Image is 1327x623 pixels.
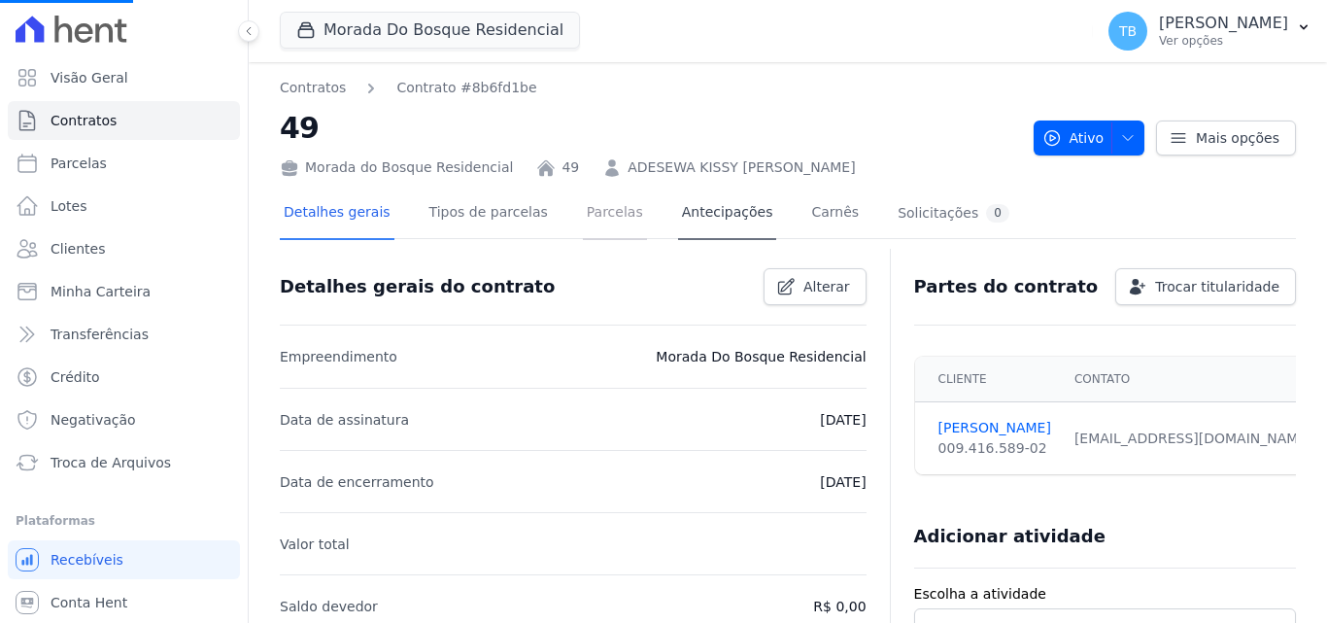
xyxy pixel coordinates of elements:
[1074,429,1312,449] div: [EMAIL_ADDRESS][DOMAIN_NAME]
[656,345,866,368] p: Morada Do Bosque Residencial
[1093,4,1327,58] button: TB [PERSON_NAME] Ver opções
[8,540,240,579] a: Recebíveis
[583,189,647,240] a: Parcelas
[51,325,149,344] span: Transferências
[1034,121,1145,156] button: Ativo
[280,533,350,556] p: Valor total
[807,189,863,240] a: Carnês
[51,196,87,216] span: Lotes
[803,277,850,296] span: Alterar
[51,367,100,387] span: Crédito
[1063,357,1324,402] th: Contato
[561,157,579,178] a: 49
[51,239,105,259] span: Clientes
[914,584,1296,605] label: Escolha a atividade
[280,408,409,432] p: Data de assinatura
[1156,121,1296,156] a: Mais opções
[280,106,1018,150] h2: 49
[280,157,513,178] div: Morada do Bosque Residencial
[914,525,1106,548] h3: Adicionar atividade
[915,357,1063,402] th: Cliente
[1119,24,1137,38] span: TB
[1159,33,1288,49] p: Ver opções
[51,550,123,570] span: Recebíveis
[51,154,107,173] span: Parcelas
[8,583,240,622] a: Conta Hent
[280,345,397,368] p: Empreendimento
[628,157,855,178] a: ADESEWA KISSY [PERSON_NAME]
[8,229,240,268] a: Clientes
[898,204,1009,223] div: Solicitações
[8,58,240,97] a: Visão Geral
[425,189,552,240] a: Tipos de parcelas
[396,78,536,98] a: Contrato #8b6fd1be
[8,358,240,397] a: Crédito
[280,275,555,298] h3: Detalhes gerais do contrato
[16,509,232,533] div: Plataformas
[280,78,1018,98] nav: Breadcrumb
[938,438,1051,459] div: 009.416.589-02
[280,470,434,494] p: Data de encerramento
[280,78,537,98] nav: Breadcrumb
[678,189,777,240] a: Antecipações
[986,204,1009,223] div: 0
[764,268,867,305] a: Alterar
[8,315,240,354] a: Transferências
[938,418,1051,438] a: [PERSON_NAME]
[8,144,240,183] a: Parcelas
[280,78,346,98] a: Contratos
[8,272,240,311] a: Minha Carteira
[1115,268,1296,305] a: Trocar titularidade
[280,595,378,618] p: Saldo devedor
[51,453,171,472] span: Troca de Arquivos
[8,400,240,439] a: Negativação
[280,12,580,49] button: Morada Do Bosque Residencial
[1159,14,1288,33] p: [PERSON_NAME]
[1155,277,1279,296] span: Trocar titularidade
[51,68,128,87] span: Visão Geral
[820,408,866,432] p: [DATE]
[1196,128,1279,148] span: Mais opções
[813,595,866,618] p: R$ 0,00
[51,410,136,430] span: Negativação
[1042,121,1105,156] span: Ativo
[8,187,240,225] a: Lotes
[280,189,394,240] a: Detalhes gerais
[820,470,866,494] p: [DATE]
[8,443,240,482] a: Troca de Arquivos
[51,282,151,301] span: Minha Carteira
[894,189,1013,240] a: Solicitações0
[51,111,117,130] span: Contratos
[51,593,127,612] span: Conta Hent
[914,275,1099,298] h3: Partes do contrato
[8,101,240,140] a: Contratos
